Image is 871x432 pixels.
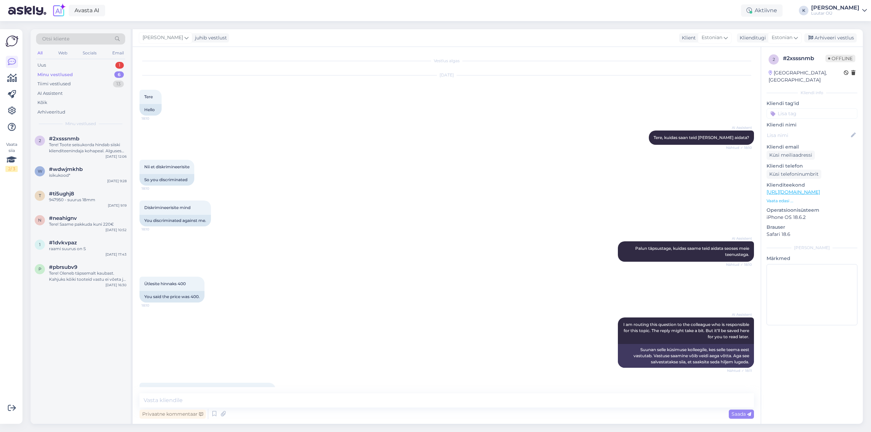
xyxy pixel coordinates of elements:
div: Minu vestlused [37,71,73,78]
p: Operatsioonisüsteem [767,207,857,214]
input: Lisa nimi [767,132,850,139]
a: Avasta AI [69,5,105,16]
div: 6 [114,71,124,78]
span: Diskrimineerisite mind [144,205,191,210]
div: Socials [81,49,98,57]
div: [DATE] 10:52 [105,227,127,232]
span: Tere [144,94,153,99]
div: # 2xsssnmb [783,54,825,63]
div: Aktiivne [741,4,783,17]
span: Nähtud ✓ 18:10 [726,262,752,267]
div: All [36,49,44,57]
div: Vestlus algas [139,58,754,64]
span: w [38,169,42,174]
div: Küsi telefoninumbrit [767,170,821,179]
p: Kliendi email [767,143,857,151]
div: Küsi meiliaadressi [767,151,815,160]
div: [PERSON_NAME] [811,5,859,11]
span: Offline [825,55,855,62]
span: AI Assistent [726,125,752,130]
span: Palun täpsustage, kuidas saame teid aidata seoses meie teenustega. [635,246,750,257]
input: Lisa tag [767,108,857,119]
span: #1dvkvpaz [49,240,77,246]
span: #ti5ughj8 [49,191,74,197]
p: Kliendi tag'id [767,100,857,107]
span: Estonian [702,34,722,41]
div: Tere! Oleneb täpsemalt kaubast. Kahjuks kõiki tooteid vastu ei võeta ja osadele toodetele pakume ... [49,270,127,282]
p: Brauser [767,224,857,231]
div: Suunan selle küsimuse kolleegile, kes selle teema eest vastutab. Vastuse saamine võib veidi aega ... [618,344,754,368]
p: Kliendi telefon [767,162,857,170]
a: [PERSON_NAME]Luutar OÜ [811,5,867,16]
div: [DATE] 12:06 [105,154,127,159]
div: K [799,6,808,15]
div: You discriminated against me. [139,215,211,226]
p: Vaata edasi ... [767,198,857,204]
div: juhib vestlust [192,34,227,41]
div: Kliendi info [767,90,857,96]
div: 2 / 3 [5,166,18,172]
div: Web [57,49,69,57]
div: Arhiveeritud [37,109,65,116]
div: Privaatne kommentaar [139,410,206,419]
div: You said the price was 400. [139,291,204,303]
div: Email [111,49,125,57]
span: #wdwjmkhb [49,166,83,172]
div: [DATE] 16:30 [105,282,127,288]
a: [URL][DOMAIN_NAME] [767,189,820,195]
p: Kliendi nimi [767,121,857,128]
span: n [38,218,42,223]
div: Klienditugi [737,34,766,41]
span: Saada [732,411,751,417]
div: Uus [37,62,46,69]
div: Vaata siia [5,141,18,172]
span: #2xsssnmb [49,136,79,142]
span: 18:10 [142,303,167,308]
span: t [39,193,41,198]
span: 2 [39,138,41,143]
div: AI Assistent [37,90,63,97]
div: Hello [139,104,162,116]
div: So you discriminated [139,174,194,186]
span: Nii et diskrimineerisite [144,164,190,169]
span: Nähtud ✓ 18:11 [726,368,752,373]
div: Tere! Saame pakkuda kuni 220€ [49,221,127,227]
div: Arhiveeri vestlus [804,33,857,42]
div: [DATE] [139,72,754,78]
div: [GEOGRAPHIC_DATA], [GEOGRAPHIC_DATA] [769,69,844,84]
p: Märkmed [767,255,857,262]
span: 18:10 [142,227,167,232]
span: #neahignv [49,215,77,221]
span: #pbrsubv9 [49,264,77,270]
div: Klient [679,34,696,41]
div: isikukood* [49,172,127,178]
span: Tere, kuidas saan teid [PERSON_NAME] aidata? [654,135,749,140]
p: iPhone OS 18.6.2 [767,214,857,221]
span: 18:10 [142,116,167,121]
span: Minu vestlused [65,121,96,127]
div: Luutar OÜ [811,11,859,16]
span: Otsi kliente [42,35,69,42]
img: Askly Logo [5,35,18,48]
div: [PERSON_NAME] [767,245,857,251]
span: 2 [773,57,775,62]
div: Tiimi vestlused [37,81,71,87]
span: Estonian [772,34,792,41]
div: Kõik [37,99,47,106]
div: [DATE] 9:19 [108,203,127,208]
div: 13 [113,81,124,87]
div: [DATE] 9:28 [107,178,127,184]
div: [DATE] 17:43 [105,252,127,257]
span: I am routing this question to the colleague who is responsible for this topic. The reply might ta... [623,322,750,339]
p: Safari 18.6 [767,231,857,238]
span: p [38,266,42,272]
span: AI Assistent [726,236,752,241]
div: 1 [115,62,124,69]
span: [PERSON_NAME] [143,34,183,41]
span: Nähtud ✓ 18:10 [726,145,752,150]
span: Ütlesite hinnaks 400 [144,281,186,286]
img: explore-ai [52,3,66,18]
span: 1 [39,242,40,247]
span: AI Assistent [726,312,752,317]
p: Klienditeekond [767,182,857,189]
